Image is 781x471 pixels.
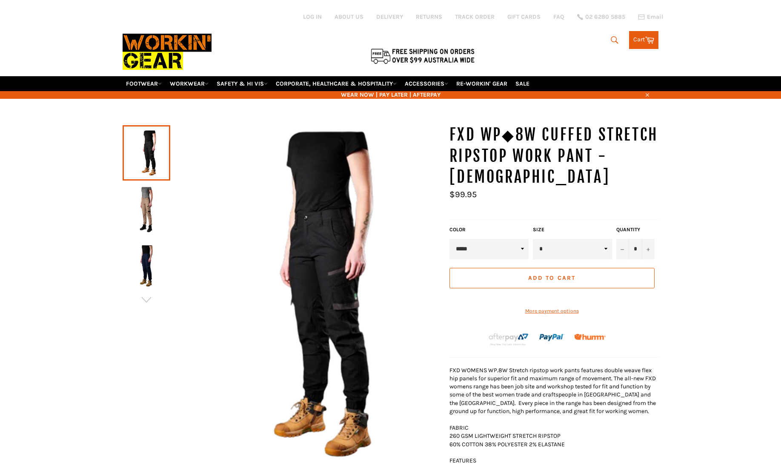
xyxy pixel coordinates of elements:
[488,332,529,347] img: Afterpay-Logo-on-dark-bg_large.png
[453,76,511,91] a: RE-WORKIN' GEAR
[539,325,564,350] img: paypal.png
[449,124,659,188] h1: FXD WP◆8W Cuffed Stretch Ripstop Work Pant - [DEMOGRAPHIC_DATA]
[638,14,663,20] a: Email
[449,226,529,233] label: Color
[449,268,655,288] button: Add to Cart
[303,13,322,20] a: Log in
[272,76,400,91] a: CORPORATE, HEALTHCARE & HOSPITALITY
[449,190,477,199] span: $99.95
[642,239,655,259] button: Increase item quantity by one
[123,91,659,99] span: WEAR NOW | PAY LATER | AFTERPAY
[647,14,663,20] span: Email
[123,28,212,76] img: Workin Gear leaders in Workwear, Safety Boots, PPE, Uniforms. Australia's No.1 in Workwear
[616,239,629,259] button: Reduce item quantity by one
[629,31,658,49] a: Cart
[335,13,363,21] a: ABOUT US
[170,124,441,463] img: FXD WP◆8W Cuffed Stretch Ripstop Work Pant - Ladies - Workin' Gear
[416,13,442,21] a: RETURNS
[401,76,452,91] a: ACCESSORIES
[455,13,495,21] a: TRACK ORDER
[369,47,476,65] img: Flat $9.95 shipping Australia wide
[449,307,655,315] a: More payment options
[127,244,166,290] img: FXD WP◆8W Cuffed Stretch Ripstop Work Pant - Ladies - Workin' Gear
[577,14,625,20] a: 02 6280 5885
[533,226,612,233] label: Size
[574,334,606,340] img: Humm_core_logo_RGB-01_300x60px_small_195d8312-4386-4de7-b182-0ef9b6303a37.png
[166,76,212,91] a: WORKWEAR
[512,76,533,91] a: SALE
[123,76,165,91] a: FOOTWEAR
[507,13,541,21] a: GIFT CARDS
[449,424,659,465] p: FABRIC 260 GSM LIGHTWEIGHT STRETCH RIPSTOP 60% COTTON 38% POLYESTER 2% ELASTANE FEATURES
[376,13,403,21] a: DELIVERY
[213,76,271,91] a: SAFETY & HI VIS
[528,274,575,281] span: Add to Cart
[553,13,564,21] a: FAQ
[127,187,166,233] img: FXD WP◆8W Cuffed Stretch Ripstop Work Pant - Ladies - Workin' Gear
[585,14,625,20] span: 02 6280 5885
[449,366,659,416] p: FXD WOMENS WP.8W Stretch ripstop work pants features double weave flex hip panels for superior fi...
[616,226,655,233] label: Quantity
